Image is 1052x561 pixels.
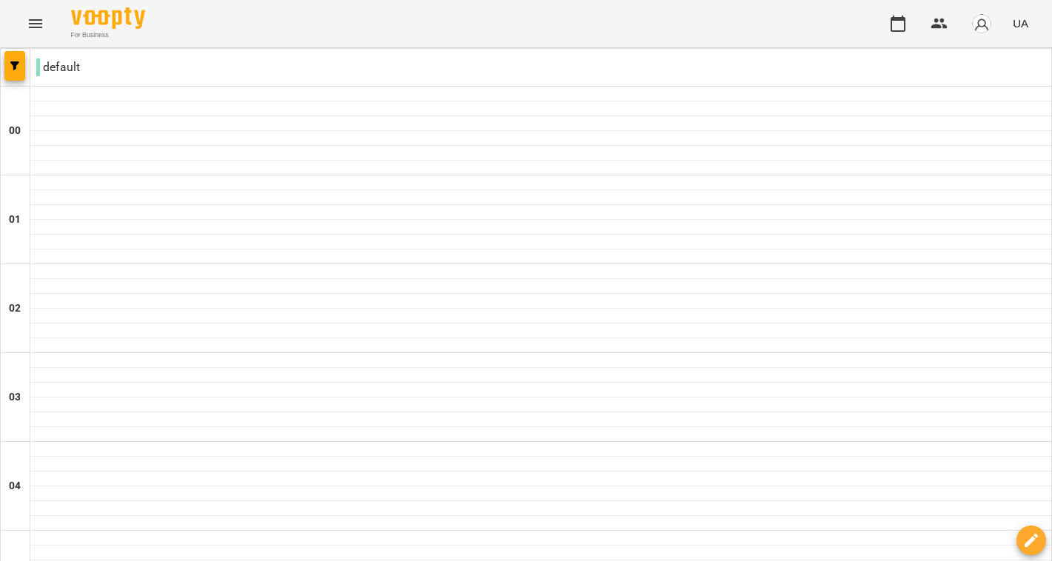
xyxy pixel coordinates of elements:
[9,123,21,139] h6: 00
[9,300,21,317] h6: 02
[971,13,992,34] img: avatar_s.png
[1013,16,1028,31] span: UA
[36,58,80,76] p: default
[71,30,145,40] span: For Business
[9,389,21,406] h6: 03
[1007,10,1034,37] button: UA
[9,478,21,494] h6: 04
[9,212,21,228] h6: 01
[71,7,145,29] img: Voopty Logo
[18,6,53,41] button: Menu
